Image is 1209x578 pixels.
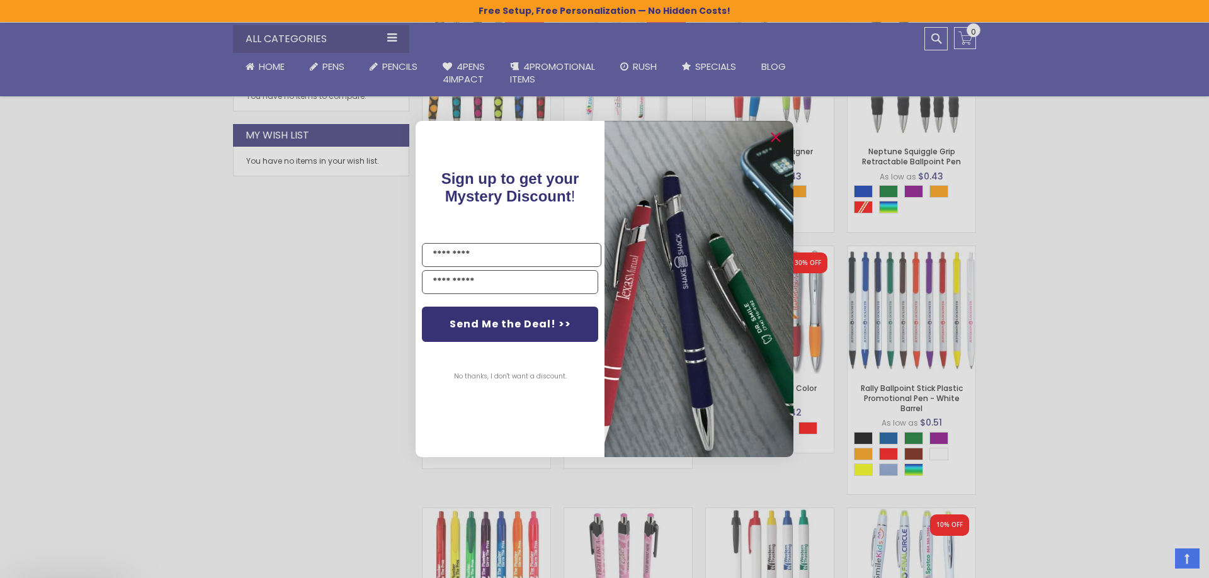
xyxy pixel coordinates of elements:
[604,121,793,456] img: pop-up-image
[448,361,573,392] button: No thanks, I don't want a discount.
[766,127,786,147] button: Close dialog
[441,170,579,205] span: !
[441,170,579,205] span: Sign up to get your Mystery Discount
[422,307,598,342] button: Send Me the Deal! >>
